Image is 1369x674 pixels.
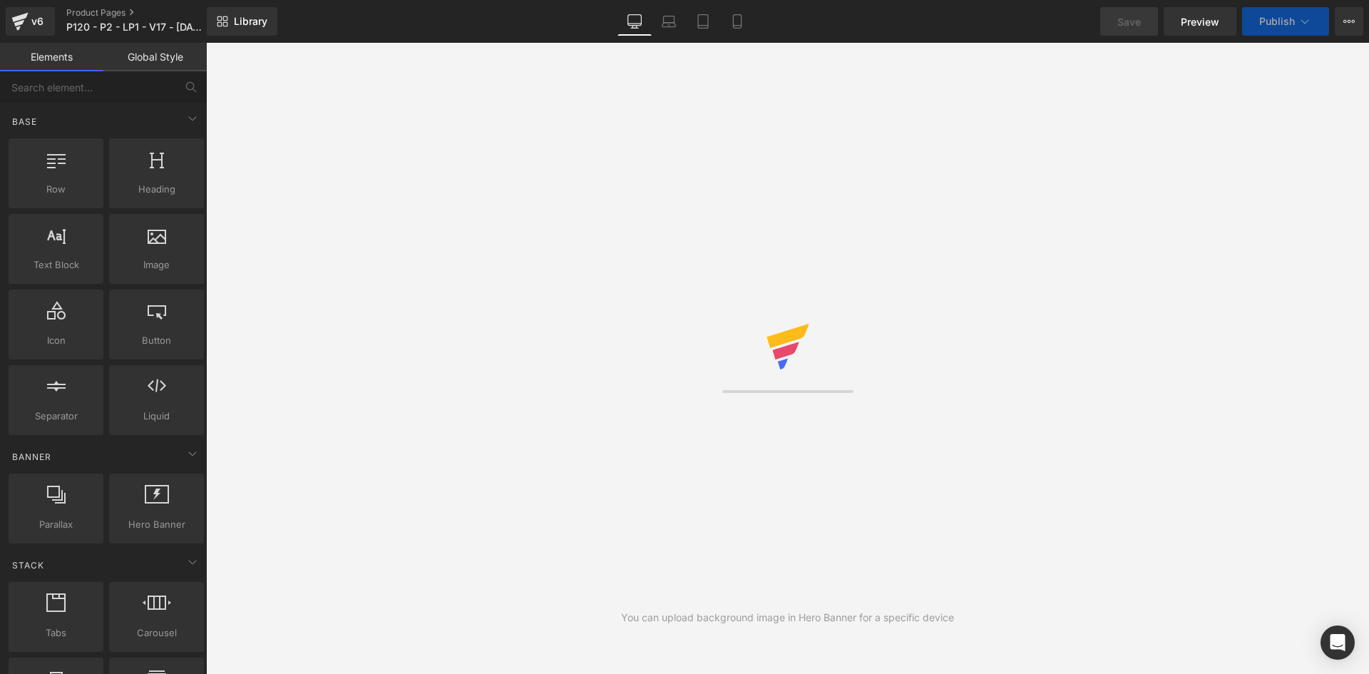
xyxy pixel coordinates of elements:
span: Carousel [113,626,200,640]
span: Row [13,182,99,197]
div: Open Intercom Messenger [1321,626,1355,660]
div: You can upload background image in Hero Banner for a specific device [621,610,954,626]
span: Liquid [113,409,200,424]
a: Mobile [720,7,754,36]
div: v6 [29,12,46,31]
a: Global Style [103,43,207,71]
span: Tabs [13,626,99,640]
a: Laptop [652,7,686,36]
span: Stack [11,558,46,572]
span: Preview [1181,14,1219,29]
span: Text Block [13,257,99,272]
button: More [1335,7,1363,36]
span: Banner [11,450,53,464]
span: Separator [13,409,99,424]
span: P120 - P2 - LP1 - V17 - [DATE] [66,21,202,33]
a: Preview [1164,7,1236,36]
span: Hero Banner [113,517,200,532]
span: Base [11,115,39,128]
a: v6 [6,7,55,36]
a: New Library [207,7,277,36]
span: Library [234,15,267,28]
button: Publish [1242,7,1329,36]
span: Image [113,257,200,272]
a: Product Pages [66,7,230,19]
span: Save [1117,14,1141,29]
span: Button [113,333,200,348]
span: Publish [1259,16,1295,27]
a: Tablet [686,7,720,36]
span: Icon [13,333,99,348]
span: Heading [113,182,200,197]
a: Desktop [617,7,652,36]
span: Parallax [13,517,99,532]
